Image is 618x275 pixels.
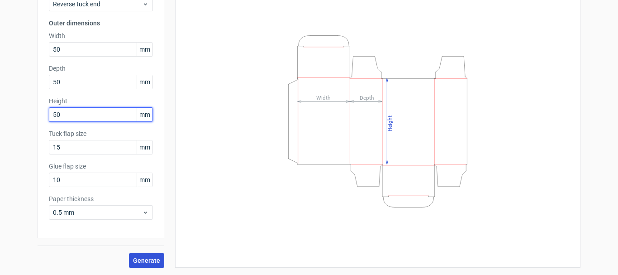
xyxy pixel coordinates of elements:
span: mm [137,108,152,121]
span: mm [137,75,152,89]
tspan: Width [316,94,331,101]
tspan: Depth [360,94,374,101]
span: Generate [133,257,160,264]
span: 0.5 mm [53,208,142,217]
span: mm [137,140,152,154]
label: Width [49,31,153,40]
label: Depth [49,64,153,73]
span: mm [137,43,152,56]
label: Paper thickness [49,194,153,203]
label: Tuck flap size [49,129,153,138]
label: Height [49,96,153,106]
tspan: Height [387,115,393,131]
label: Glue flap size [49,162,153,171]
button: Generate [129,253,164,268]
h3: Outer dimensions [49,19,153,28]
span: mm [137,173,152,187]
